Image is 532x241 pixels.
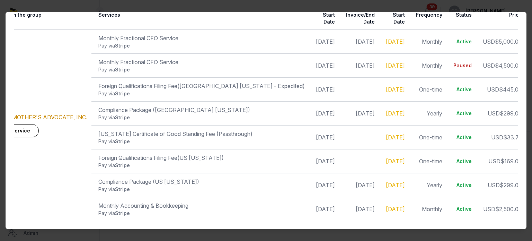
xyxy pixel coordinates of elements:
a: [DATE] [386,110,405,117]
td: [DATE] [309,197,339,221]
th: Invoice Start Date [309,0,339,30]
div: Monthly Accounting & Bookkeeping [98,201,305,210]
div: Active [453,206,472,213]
div: Paused [453,62,472,69]
span: Stripe [115,67,130,72]
div: Active [453,134,472,141]
span: $33.75 [503,134,522,141]
div: Pay via [98,138,305,145]
div: Pay via [98,162,305,169]
span: Stripe [115,43,130,49]
div: Pay via [98,186,305,193]
div: Active [453,38,472,45]
td: [DATE] [309,29,339,53]
th: Frequency [409,0,446,30]
span: [DATE] [356,62,375,69]
div: Pay via [98,210,305,217]
th: Next Invoice/End Date [339,0,379,30]
span: USD [491,134,503,141]
span: Stripe [115,210,130,216]
span: Stripe [115,114,130,120]
div: Pay via [98,66,305,73]
td: [DATE] [309,101,339,125]
div: Foreign Qualifications Filing Fee [98,154,305,162]
td: Yearly [409,173,446,197]
span: USD [483,62,495,69]
th: Price [476,0,526,30]
a: [DATE] [386,134,405,141]
td: [DATE] [309,173,339,197]
div: Pay via [98,42,305,49]
span: ([GEOGRAPHIC_DATA] [US_STATE] - Expedited) [177,83,305,89]
td: One-time [409,77,446,101]
span: $4,500.00 [495,62,522,69]
span: USD [483,38,495,45]
div: Active [453,86,472,93]
td: Monthly [409,53,446,77]
span: [DATE] [356,206,375,213]
th: Services [91,0,309,30]
span: Stripe [115,162,130,168]
span: $169.00 [500,158,522,165]
td: Monthly [409,197,446,221]
div: Monthly Fractional CFO Service [98,58,305,66]
td: [DATE] [309,125,339,149]
div: Foreign Qualifications Filing Fee [98,82,305,90]
span: Stripe [115,91,130,96]
td: Yearly [409,101,446,125]
span: Stripe [115,138,130,144]
a: [DATE] [386,38,405,45]
a: [DATE] [386,62,405,69]
div: Active [453,158,472,165]
div: Monthly Fractional CFO Service [98,34,305,42]
div: Active [453,182,472,189]
span: [DATE] [356,182,375,189]
a: [DATE] [386,86,405,93]
span: $2,500.00 [495,206,522,213]
span: USD [488,158,500,165]
span: $299.00 [500,182,522,189]
div: Compliance Package (US [US_STATE]) [98,178,305,186]
a: [DATE] [386,206,405,213]
span: (US [US_STATE]) [177,154,224,161]
span: USD [488,110,500,117]
div: Pay via [98,114,305,121]
span: $299.00 [500,110,522,117]
a: [DATE] [386,158,405,165]
span: USD [483,206,495,213]
span: [DATE] [356,110,375,117]
a: [DATE] [386,182,405,189]
td: [DATE] [309,77,339,101]
span: Stripe [115,186,130,192]
td: [DATE] [309,53,339,77]
th: Status [446,0,476,30]
span: [DATE] [356,38,375,45]
td: [DATE] [309,149,339,173]
td: One-time [409,125,446,149]
div: [US_STATE] Certificate of Good Standing Fee (Passthrough) [98,130,305,138]
td: Monthly [409,29,446,53]
div: Pay via [98,90,305,97]
div: Active [453,110,472,117]
td: One-time [409,149,446,173]
span: $445.00 [499,86,522,93]
span: USD [487,86,499,93]
div: Compliance Package ([GEOGRAPHIC_DATA] [US_STATE]) [98,106,305,114]
span: USD [488,182,500,189]
th: Service Start Date [379,0,409,30]
span: $5,000.00 [495,38,522,45]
